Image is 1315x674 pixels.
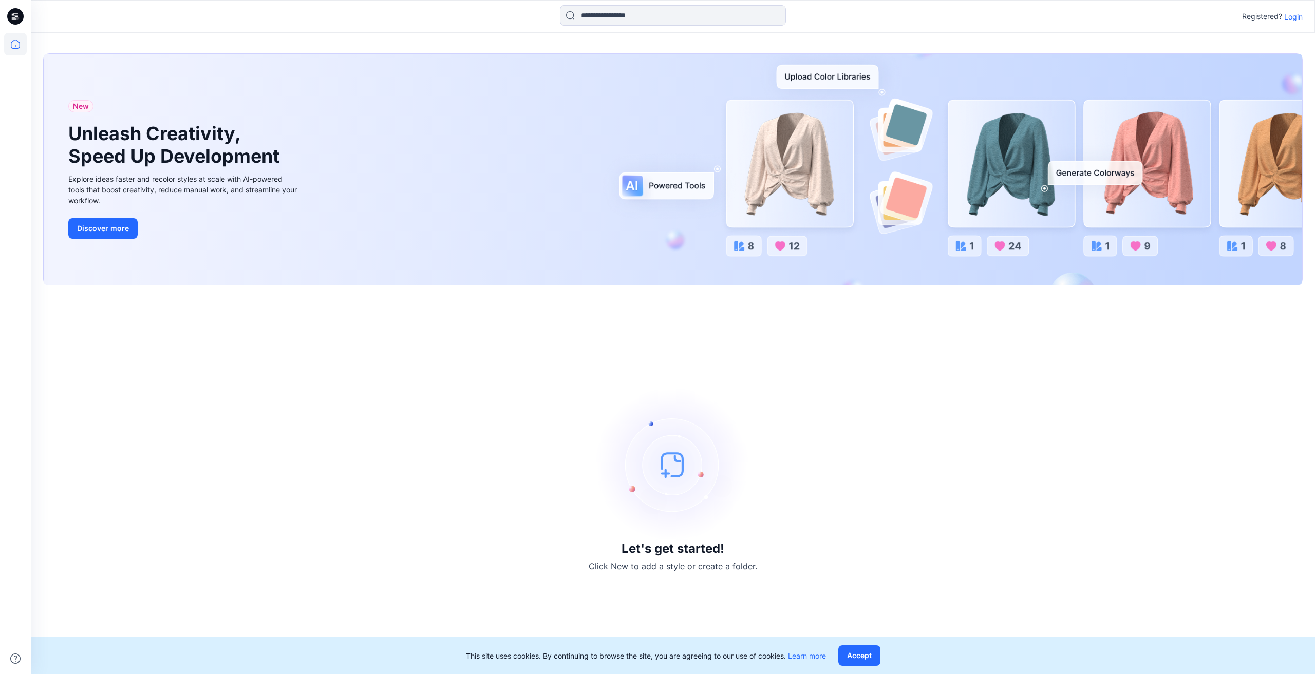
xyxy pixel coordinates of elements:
[788,651,826,660] a: Learn more
[68,123,284,167] h1: Unleash Creativity, Speed Up Development
[622,542,724,556] h3: Let's get started!
[589,560,757,572] p: Click New to add a style or create a folder.
[596,388,750,542] img: empty-state-image.svg
[466,650,826,661] p: This site uses cookies. By continuing to browse the site, you are agreeing to our use of cookies.
[68,218,299,239] a: Discover more
[1284,11,1303,22] p: Login
[838,645,880,666] button: Accept
[73,100,89,112] span: New
[1242,10,1282,23] p: Registered?
[68,218,138,239] button: Discover more
[68,174,299,206] div: Explore ideas faster and recolor styles at scale with AI-powered tools that boost creativity, red...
